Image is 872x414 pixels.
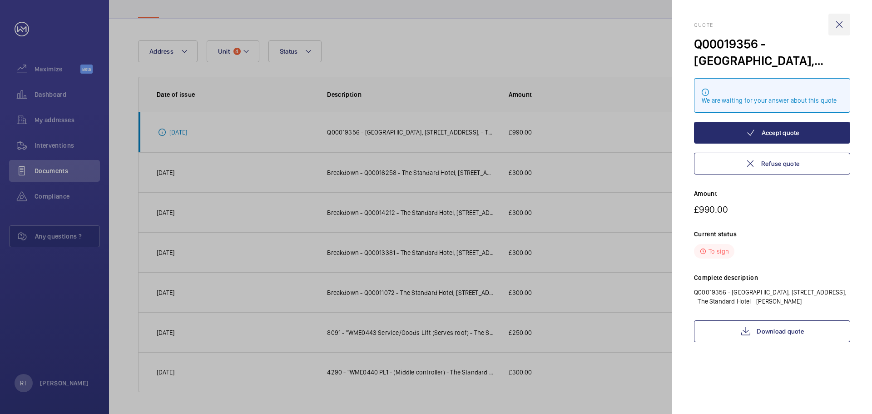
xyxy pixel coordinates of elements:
button: Accept quote [694,122,850,144]
p: Amount [694,189,850,198]
p: Current status [694,229,850,239]
div: We are waiting for your answer about this quote [702,96,842,105]
a: Download quote [694,320,850,342]
p: Q00019356 - [GEOGRAPHIC_DATA], [STREET_ADDRESS], - The Standard Hotel - [PERSON_NAME] [694,288,850,306]
div: Q00019356 - [GEOGRAPHIC_DATA], [STREET_ADDRESS], - The Standard Hotel - [PERSON_NAME] [694,35,850,69]
h2: Quote [694,22,850,28]
p: Complete description [694,273,850,282]
button: Refuse quote [694,153,850,175]
p: To sign [708,247,729,256]
p: £990.00 [694,204,850,215]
